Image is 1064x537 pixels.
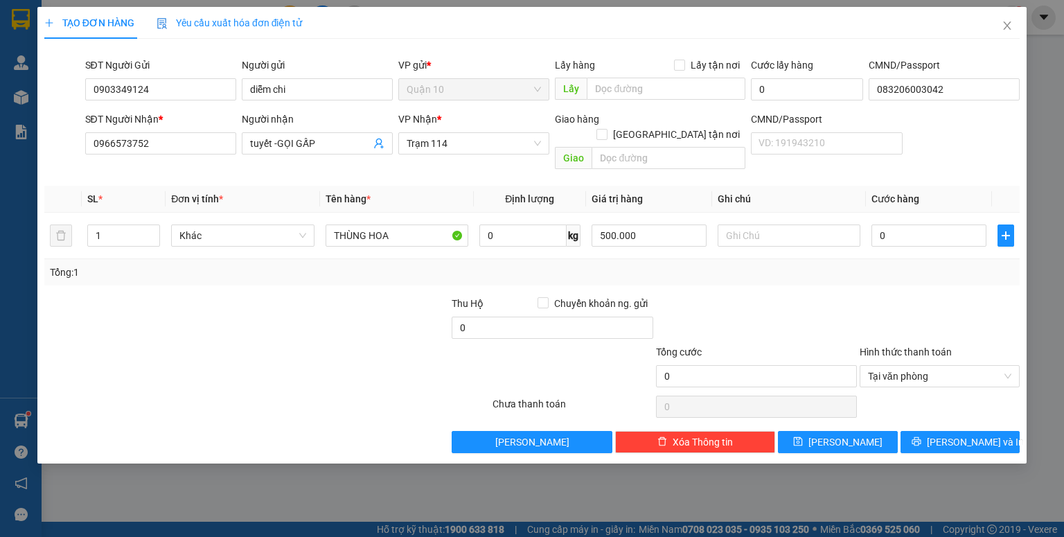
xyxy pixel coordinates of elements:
span: [PERSON_NAME] và In [927,434,1024,450]
span: Đơn vị tính [171,193,223,204]
span: TẠO ĐƠN HÀNG [44,17,134,28]
span: Định lượng [505,193,554,204]
span: Giá trị hàng [592,193,643,204]
input: VD: Bàn, Ghế [326,225,468,247]
span: Giao hàng [555,114,599,125]
button: Close [988,7,1027,46]
span: Tên hàng [326,193,371,204]
div: Người gửi [242,58,393,73]
span: delete [657,437,667,448]
th: Ghi chú [712,186,866,213]
button: delete [50,225,72,247]
div: SĐT Người Gửi [85,58,236,73]
input: Cước lấy hàng [751,78,863,100]
div: Người nhận [242,112,393,127]
img: icon [157,18,168,29]
span: Xóa Thông tin [673,434,733,450]
span: [GEOGRAPHIC_DATA] tận nơi [608,127,745,142]
span: Trạm 114 [407,133,541,154]
span: [PERSON_NAME] [495,434,569,450]
span: Khác [179,225,305,246]
span: kg [567,225,580,247]
span: Tổng cước [656,346,702,358]
div: CMND/Passport [869,58,1020,73]
button: plus [997,225,1014,247]
span: Lấy tận nơi [685,58,745,73]
div: Chưa thanh toán [491,396,654,421]
input: 0 [592,225,707,247]
span: Lấy [555,78,587,100]
div: CMND/Passport [751,112,902,127]
span: Tại văn phòng [868,366,1011,387]
span: plus [998,230,1013,241]
span: Thu Hộ [452,298,484,309]
button: deleteXóa Thông tin [615,431,775,453]
span: Lấy hàng [555,60,595,71]
input: Dọc đường [592,147,745,169]
div: SĐT Người Nhận [85,112,236,127]
span: Cước hàng [871,193,919,204]
button: [PERSON_NAME] [452,431,612,453]
span: VP Nhận [398,114,437,125]
label: Cước lấy hàng [751,60,813,71]
span: Giao [555,147,592,169]
span: SL [87,193,98,204]
span: close [1002,20,1013,31]
button: printer[PERSON_NAME] và In [901,431,1020,453]
span: [PERSON_NAME] [808,434,883,450]
input: Dọc đường [587,78,745,100]
span: save [793,437,803,448]
button: save[PERSON_NAME] [778,431,898,453]
span: Yêu cầu xuất hóa đơn điện tử [157,17,303,28]
span: printer [912,437,921,448]
span: user-add [373,138,384,149]
span: Quận 10 [407,79,541,100]
input: Ghi Chú [718,225,860,247]
div: VP gửi [398,58,549,73]
span: Chuyển khoản ng. gửi [549,296,653,311]
label: Hình thức thanh toán [860,346,952,358]
span: plus [44,18,54,28]
div: Tổng: 1 [50,265,411,280]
